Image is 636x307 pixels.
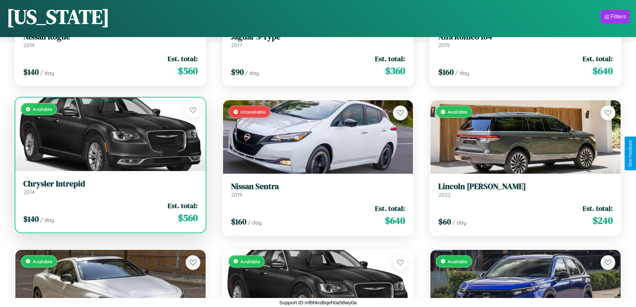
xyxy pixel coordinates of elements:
[40,69,54,76] span: / day
[248,219,262,226] span: / day
[231,191,242,198] span: 2019
[583,54,613,63] span: Est. total:
[438,66,454,78] span: $ 160
[240,259,260,264] span: Available
[7,3,110,30] h1: [US_STATE]
[33,106,52,112] span: Available
[438,216,451,227] span: $ 60
[33,259,52,264] span: Available
[375,203,405,213] span: Est. total:
[385,214,405,227] span: $ 640
[385,64,405,78] span: $ 360
[438,32,613,42] h3: Alfa Romeo 164
[23,179,198,189] h3: Chrysler Intrepid
[231,66,244,78] span: $ 90
[23,179,198,195] a: Chrysler Intrepid2014
[455,69,469,76] span: / day
[231,42,242,48] span: 2017
[178,211,198,224] span: $ 560
[375,54,405,63] span: Est. total:
[452,219,466,226] span: / day
[231,216,246,227] span: $ 160
[23,189,35,195] span: 2014
[23,32,198,42] h3: Nissan Rogue
[593,64,613,78] span: $ 640
[611,13,626,20] div: Filters
[438,182,613,191] h3: Lincoln [PERSON_NAME]
[23,42,35,48] span: 2014
[438,32,613,48] a: Alfa Romeo 1642019
[279,298,357,307] p: Support ID: mf8hkrdbqeh0a58wy0a
[168,54,198,63] span: Est. total:
[583,203,613,213] span: Est. total:
[23,32,198,48] a: Nissan Rogue2014
[438,191,451,198] span: 2022
[231,32,405,48] a: Jaguar S-Type2017
[601,10,629,23] button: Filters
[628,140,633,167] div: Give Feedback
[245,69,259,76] span: / day
[240,109,266,115] span: Unavailable
[168,201,198,210] span: Est. total:
[40,216,54,223] span: / day
[231,32,405,42] h3: Jaguar S-Type
[438,182,613,198] a: Lincoln [PERSON_NAME]2022
[593,214,613,227] span: $ 240
[438,42,450,48] span: 2019
[448,259,467,264] span: Available
[231,182,405,191] h3: Nissan Sentra
[23,213,39,224] span: $ 140
[23,66,39,78] span: $ 140
[178,64,198,78] span: $ 560
[231,182,405,198] a: Nissan Sentra2019
[448,109,467,115] span: Available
